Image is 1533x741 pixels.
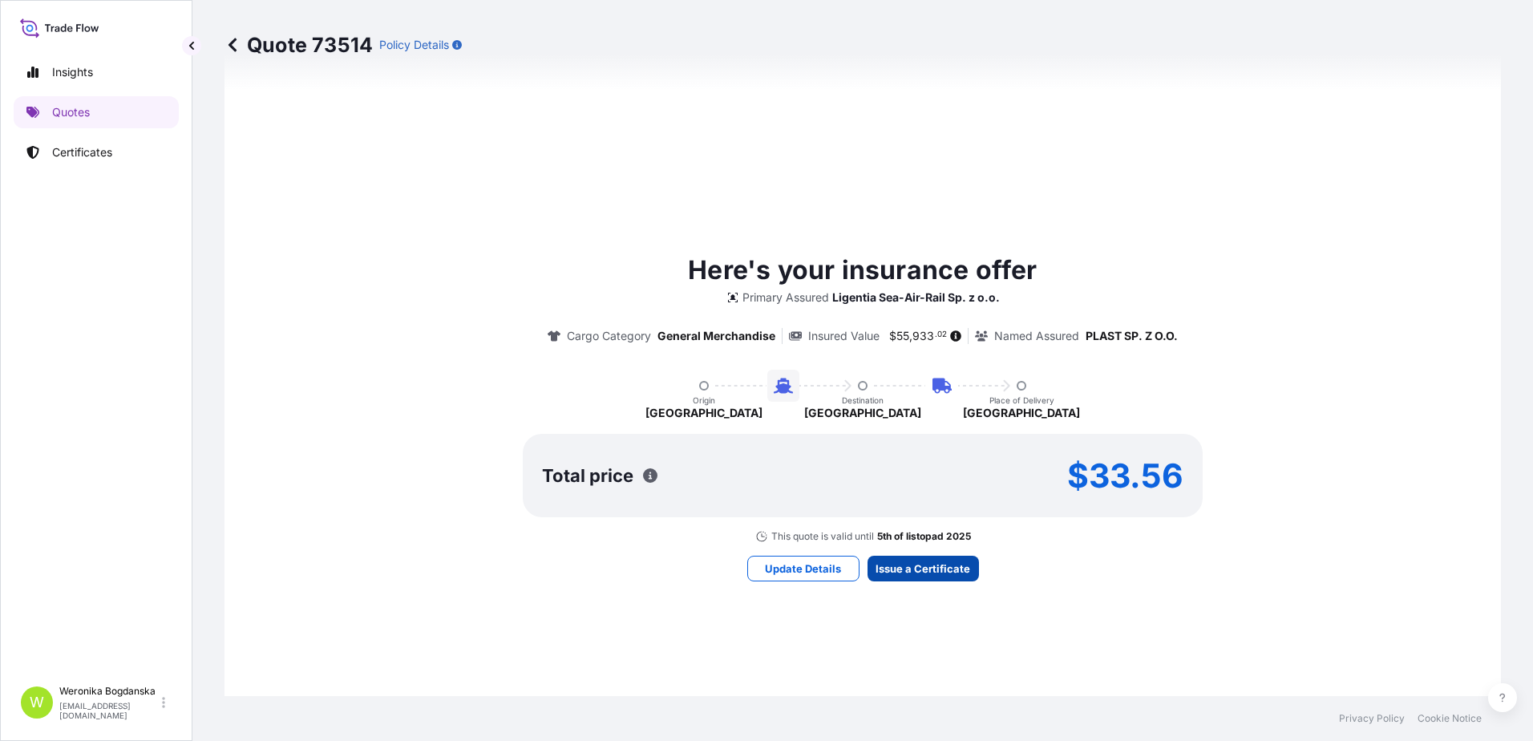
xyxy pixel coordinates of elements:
p: General Merchandise [657,328,775,344]
a: Privacy Policy [1339,712,1405,725]
p: Origin [693,395,715,405]
p: Total price [542,468,633,484]
p: [GEOGRAPHIC_DATA] [804,405,921,421]
span: W [30,694,44,711]
p: Named Assured [994,328,1079,344]
a: Quotes [14,96,179,128]
p: Primary Assured [742,290,829,306]
p: [GEOGRAPHIC_DATA] [963,405,1080,421]
span: 02 [937,332,947,338]
a: Certificates [14,136,179,168]
p: Update Details [765,561,841,577]
p: $33.56 [1067,463,1183,488]
button: Update Details [747,556,860,581]
p: Policy Details [379,37,449,53]
p: Ligentia Sea-Air-Rail Sp. z o.o. [832,290,1000,306]
a: Cookie Notice [1418,712,1482,725]
p: Insights [52,64,93,80]
span: 933 [912,330,934,342]
p: [EMAIL_ADDRESS][DOMAIN_NAME] [59,701,159,720]
p: This quote is valid until [771,530,874,543]
p: Destination [842,395,884,405]
span: . [935,332,937,338]
p: Cargo Category [567,328,651,344]
span: 55 [896,330,909,342]
p: 5th of listopad 2025 [877,530,971,543]
p: Insured Value [808,328,880,344]
p: Weronika Bogdanska [59,685,159,698]
p: Quotes [52,104,90,120]
span: , [909,330,912,342]
p: Certificates [52,144,112,160]
p: [GEOGRAPHIC_DATA] [645,405,762,421]
a: Insights [14,56,179,88]
p: Place of Delivery [989,395,1054,405]
p: Here's your insurance offer [688,251,1037,290]
p: Quote 73514 [224,32,373,58]
button: Issue a Certificate [868,556,979,581]
span: $ [889,330,896,342]
p: PLAST SP. Z O.O. [1086,328,1178,344]
p: Issue a Certificate [876,561,970,577]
